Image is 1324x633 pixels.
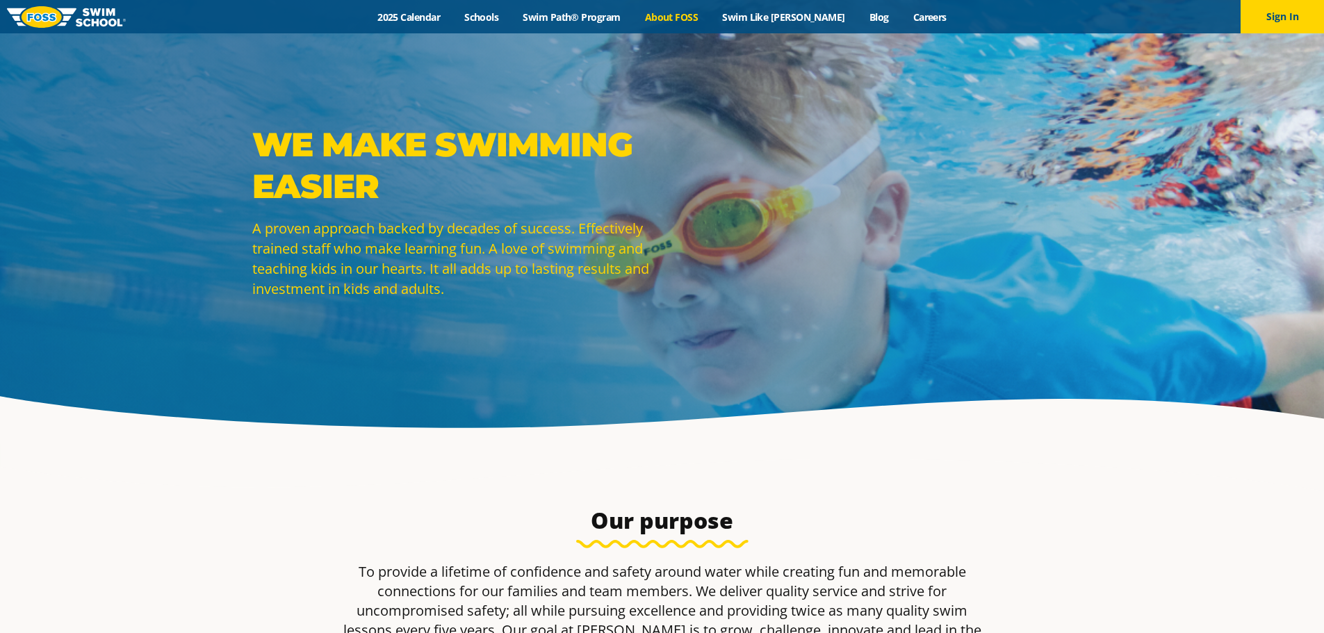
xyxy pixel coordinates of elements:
[7,6,126,28] img: FOSS Swim School Logo
[252,218,655,299] p: A proven approach backed by decades of success. Effectively trained staff who make learning fun. ...
[632,10,710,24] a: About FOSS
[252,124,655,207] p: WE MAKE SWIMMING EASIER
[857,10,901,24] a: Blog
[901,10,958,24] a: Careers
[511,10,632,24] a: Swim Path® Program
[710,10,858,24] a: Swim Like [PERSON_NAME]
[334,507,990,534] h3: Our purpose
[452,10,511,24] a: Schools
[366,10,452,24] a: 2025 Calendar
